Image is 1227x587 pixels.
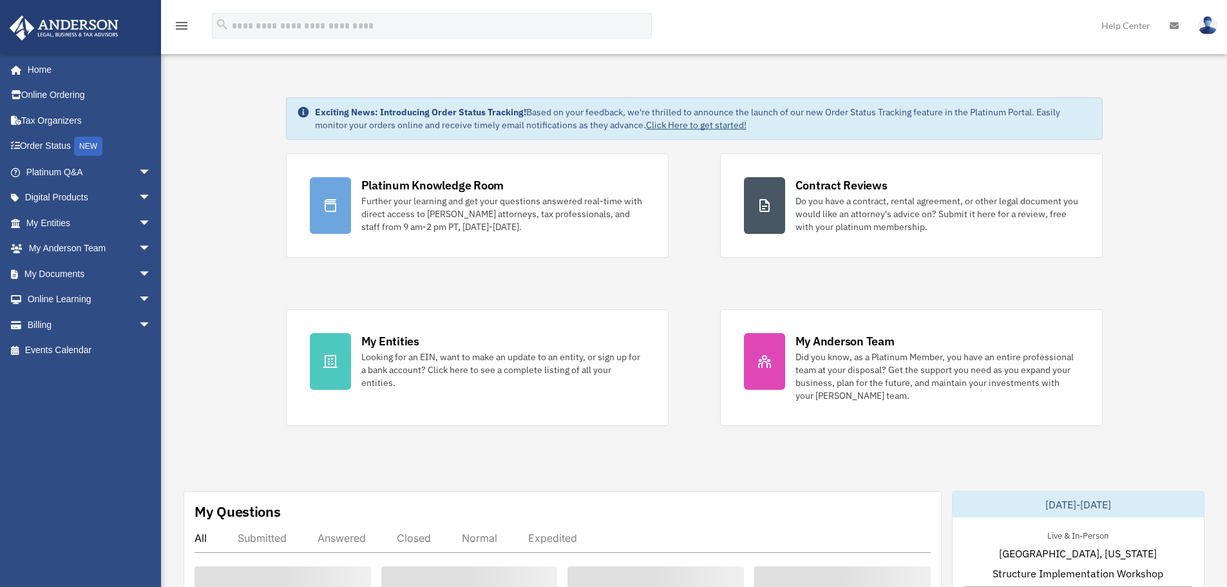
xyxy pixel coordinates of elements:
i: menu [174,18,189,34]
div: NEW [74,137,102,156]
span: arrow_drop_down [138,236,164,262]
div: Based on your feedback, we're thrilled to announce the launch of our new Order Status Tracking fe... [315,106,1092,131]
div: Closed [397,532,431,544]
div: Looking for an EIN, want to make an update to an entity, or sign up for a bank account? Click her... [361,351,645,389]
div: Platinum Knowledge Room [361,177,504,193]
a: Online Ordering [9,82,171,108]
a: My Documentsarrow_drop_down [9,261,171,287]
div: All [195,532,207,544]
div: My Anderson Team [795,333,895,349]
div: Live & In-Person [1037,528,1119,541]
div: Submitted [238,532,287,544]
div: My Questions [195,502,281,521]
a: My Entities Looking for an EIN, want to make an update to an entity, or sign up for a bank accoun... [286,309,669,426]
a: Contract Reviews Do you have a contract, rental agreement, or other legal document you would like... [720,153,1103,258]
a: Platinum Q&Aarrow_drop_down [9,159,171,185]
i: search [215,17,229,32]
a: Online Learningarrow_drop_down [9,287,171,313]
a: My Anderson Teamarrow_drop_down [9,236,171,262]
div: Contract Reviews [795,177,888,193]
div: Further your learning and get your questions answered real-time with direct access to [PERSON_NAM... [361,195,645,233]
div: Did you know, as a Platinum Member, you have an entire professional team at your disposal? Get th... [795,351,1079,402]
img: User Pic [1198,16,1217,35]
span: arrow_drop_down [138,287,164,313]
a: Home [9,57,164,82]
span: arrow_drop_down [138,210,164,236]
a: Digital Productsarrow_drop_down [9,185,171,211]
span: [GEOGRAPHIC_DATA], [US_STATE] [999,546,1157,561]
img: Anderson Advisors Platinum Portal [6,15,122,41]
span: arrow_drop_down [138,185,164,211]
div: My Entities [361,333,419,349]
div: Expedited [528,532,577,544]
div: Normal [462,532,497,544]
div: Do you have a contract, rental agreement, or other legal document you would like an attorney's ad... [795,195,1079,233]
span: Structure Implementation Workshop [993,566,1163,581]
a: Billingarrow_drop_down [9,312,171,338]
a: Platinum Knowledge Room Further your learning and get your questions answered real-time with dire... [286,153,669,258]
span: arrow_drop_down [138,159,164,186]
div: Answered [318,532,366,544]
span: arrow_drop_down [138,261,164,287]
a: My Anderson Team Did you know, as a Platinum Member, you have an entire professional team at your... [720,309,1103,426]
a: Click Here to get started! [646,119,747,131]
strong: Exciting News: Introducing Order Status Tracking! [315,106,526,118]
div: [DATE]-[DATE] [953,492,1204,517]
a: Events Calendar [9,338,171,363]
span: arrow_drop_down [138,312,164,338]
a: Order StatusNEW [9,133,171,160]
a: menu [174,23,189,34]
a: Tax Organizers [9,108,171,133]
a: My Entitiesarrow_drop_down [9,210,171,236]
